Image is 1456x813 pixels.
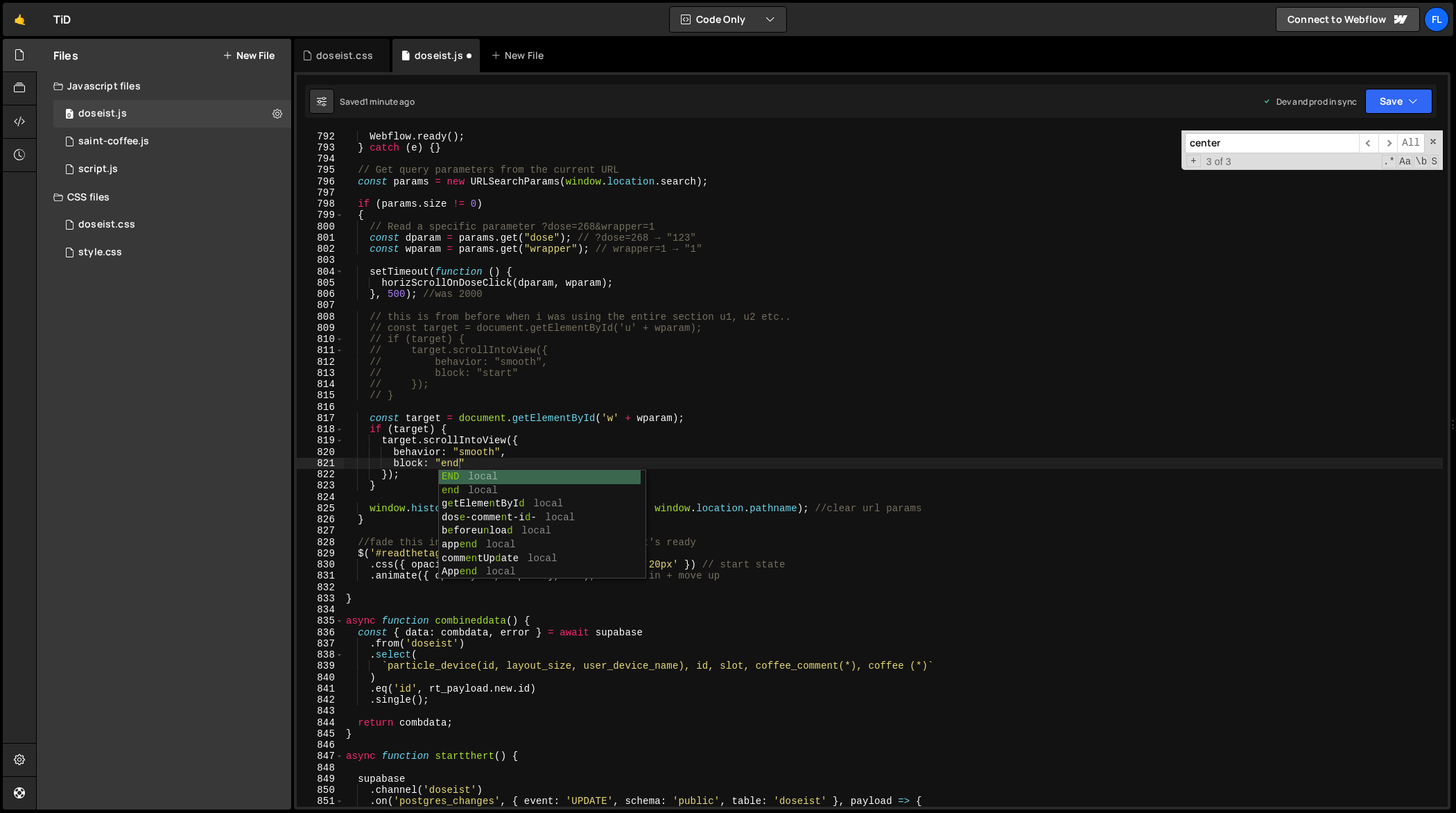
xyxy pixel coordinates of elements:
div: 837 [297,638,344,649]
div: 812 [297,357,344,368]
div: Javascript files [37,72,291,100]
div: 808 [297,311,344,323]
div: 825 [297,503,344,514]
div: 838 [297,649,344,660]
input: Search for [1185,133,1359,153]
div: 795 [297,164,344,176]
div: 839 [297,660,344,671]
div: 832 [297,582,344,593]
div: 843 [297,705,344,717]
div: TiD [53,11,71,28]
div: 820 [297,447,344,458]
div: 4604/37981.js [53,100,291,128]
div: 848 [297,762,344,773]
div: 846 [297,739,344,751]
div: 4604/25434.css [53,239,291,266]
div: style.css [78,246,122,259]
button: Save [1365,89,1432,114]
span: Alt-Enter [1397,133,1425,153]
div: 806 [297,289,344,300]
div: 829 [297,548,344,559]
div: 797 [297,187,344,198]
a: Fl [1424,7,1449,32]
div: 1 minute ago [365,96,415,108]
span: Search In Selection [1430,155,1439,169]
div: 802 [297,243,344,255]
div: 845 [297,728,344,739]
span: 0 [65,110,73,121]
div: 851 [297,796,344,807]
div: 799 [297,209,344,221]
div: New File [491,49,549,62]
div: doseist.css [78,219,135,231]
div: 824 [297,492,344,503]
div: 813 [297,368,344,379]
div: 815 [297,390,344,401]
button: New File [223,50,275,61]
div: 847 [297,751,344,762]
div: 805 [297,277,344,289]
div: 816 [297,402,344,413]
div: 826 [297,514,344,525]
div: 828 [297,537,344,548]
a: 🤙 [3,3,37,36]
div: 817 [297,413,344,424]
div: 801 [297,232,344,243]
div: doseist.js [415,49,463,62]
div: 842 [297,694,344,705]
div: 793 [297,142,344,153]
div: 792 [297,131,344,142]
div: 798 [297,198,344,209]
div: 4604/42100.css [53,211,291,239]
div: 794 [297,153,344,164]
div: 819 [297,435,344,446]
div: 809 [297,323,344,334]
div: Dev and prod in sync [1263,96,1357,108]
span: RegExp Search [1382,155,1396,169]
div: CSS files [37,183,291,211]
div: 827 [297,525,344,536]
a: Connect to Webflow [1276,7,1420,32]
span: ​ [1359,133,1378,153]
div: 835 [297,615,344,626]
div: 836 [297,627,344,638]
div: 811 [297,345,344,356]
div: 807 [297,300,344,311]
div: saint-coffee.js [78,135,149,148]
span: 3 of 3 [1201,156,1237,167]
div: doseist.css [316,49,373,62]
div: 821 [297,458,344,469]
div: 4604/24567.js [53,155,291,183]
div: Saved [340,96,415,108]
div: 803 [297,255,344,266]
span: Whole Word Search [1414,155,1428,169]
div: 810 [297,334,344,345]
div: 818 [297,424,344,435]
div: 833 [297,593,344,604]
div: 844 [297,717,344,728]
div: 4604/27020.js [53,128,291,155]
div: 849 [297,773,344,785]
div: 830 [297,559,344,570]
div: 796 [297,176,344,187]
h2: Files [53,48,78,63]
span: ​ [1378,133,1398,153]
div: 823 [297,480,344,491]
div: 804 [297,266,344,277]
div: 822 [297,469,344,480]
div: 840 [297,672,344,683]
div: 800 [297,221,344,232]
div: 814 [297,379,344,390]
div: 841 [297,683,344,694]
div: doseist.js [78,108,127,120]
span: Toggle Replace mode [1186,155,1201,167]
button: Code Only [670,7,786,32]
div: script.js [78,163,118,176]
div: 831 [297,570,344,581]
div: 834 [297,604,344,615]
span: CaseSensitive Search [1398,155,1412,169]
div: 850 [297,785,344,796]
